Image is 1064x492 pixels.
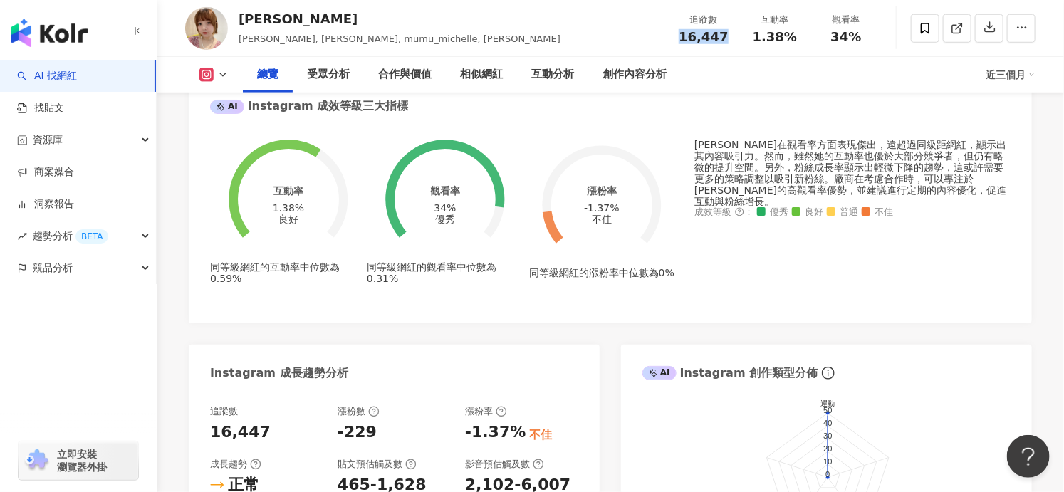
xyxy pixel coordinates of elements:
text: 30 [823,431,832,440]
div: 近三個月 [986,63,1036,86]
div: 不佳 [529,427,552,443]
span: 16,447 [679,29,728,44]
div: 互動率 [273,185,303,197]
span: 立即安裝 瀏覽器外掛 [57,448,107,473]
div: 同等級網紅的互動率中位數為 [210,261,367,284]
div: 創作內容分析 [603,66,667,83]
div: 同等級網紅的漲粉率中位數為 [529,267,674,278]
span: 0.59% [210,273,241,284]
div: -1.37% [465,422,526,444]
a: chrome extension立即安裝 瀏覽器外掛 [19,441,138,480]
div: AI [210,100,244,114]
div: Instagram 成效等級三大指標 [210,98,408,114]
div: [PERSON_NAME] [239,10,560,28]
div: 16,447 [210,422,271,444]
div: 總覽 [257,66,278,83]
a: 商案媒合 [17,165,74,179]
text: 40 [823,419,832,427]
span: 趨勢分析 [33,220,108,252]
span: [PERSON_NAME], [PERSON_NAME], mumu_michelle, [PERSON_NAME] [239,33,560,44]
span: 不佳 [862,207,893,218]
div: 觀看率 [819,13,873,27]
span: rise [17,231,27,241]
div: 追蹤數 [677,13,731,27]
a: searchAI 找網紅 [17,69,77,83]
div: [PERSON_NAME]在觀看率方面表現傑出，遠超過同級距網紅，顯示出其內容吸引力。然而，雖然她的互動率也優於大部分競爭者，但仍有略微的提升空間。另外，粉絲成長率顯示出輕微下降的趨勢，這或許需... [694,139,1011,208]
div: -1.37% [584,202,620,214]
div: 影音預估觸及數 [465,458,544,471]
a: 洞察報告 [17,197,74,211]
a: 找貼文 [17,101,64,115]
div: 成效等級 ： [694,207,1011,218]
span: 良好 [792,207,823,218]
span: 競品分析 [33,252,73,284]
div: 同等級網紅的觀看率中位數為 [367,261,523,284]
text: 10 [823,457,832,466]
div: 不佳 [592,214,612,225]
span: 優秀 [757,207,788,218]
span: 資源庫 [33,124,63,156]
span: 普通 [827,207,858,218]
div: 受眾分析 [307,66,350,83]
text: 20 [823,444,832,453]
text: 0 [825,470,830,478]
img: KOL Avatar [185,7,228,50]
div: 觀看率 [430,185,460,197]
div: 貼文預估觸及數 [338,458,417,471]
span: 1.38% [753,30,797,44]
div: 漲粉數 [338,405,380,418]
div: Instagram 創作類型分佈 [642,365,818,381]
div: 互動分析 [531,66,574,83]
div: 漲粉率 [587,185,617,197]
text: 運動 [821,399,835,407]
span: 0.31% [367,273,398,284]
div: BETA [75,229,108,244]
div: 成長趨勢 [210,458,261,471]
img: chrome extension [23,449,51,472]
div: -229 [338,422,377,444]
div: AI [642,366,677,380]
span: 34% [830,30,861,44]
div: 優秀 [435,214,455,225]
div: 良好 [278,214,298,225]
div: 追蹤數 [210,405,238,418]
div: 1.38% [273,202,304,214]
div: 合作與價值 [378,66,432,83]
div: Instagram 成長趨勢分析 [210,365,348,381]
div: 相似網紅 [460,66,503,83]
span: info-circle [820,365,837,382]
div: 漲粉率 [465,405,507,418]
iframe: Help Scout Beacon - Open [1007,435,1050,478]
div: 互動率 [748,13,802,27]
text: 50 [823,406,832,414]
span: 0% [659,267,674,278]
div: 34% [434,202,456,214]
img: logo [11,19,88,47]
